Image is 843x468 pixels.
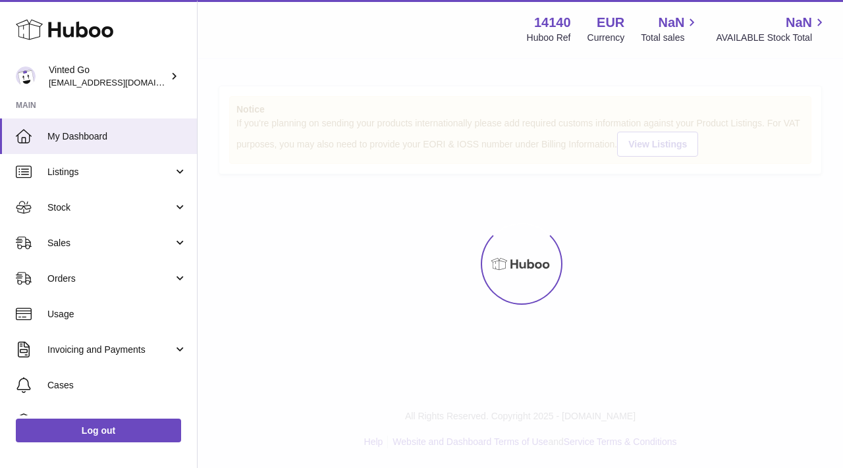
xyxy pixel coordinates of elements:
[47,308,187,321] span: Usage
[16,419,181,442] a: Log out
[641,14,699,44] a: NaN Total sales
[47,166,173,178] span: Listings
[47,130,187,143] span: My Dashboard
[527,32,571,44] div: Huboo Ref
[716,14,827,44] a: NaN AVAILABLE Stock Total
[49,77,194,88] span: [EMAIL_ADDRESS][DOMAIN_NAME]
[47,379,187,392] span: Cases
[534,14,571,32] strong: 14140
[597,14,624,32] strong: EUR
[16,66,36,86] img: giedre.bartusyte@vinted.com
[47,237,173,249] span: Sales
[658,14,684,32] span: NaN
[786,14,812,32] span: NaN
[641,32,699,44] span: Total sales
[47,415,187,427] span: Channels
[47,201,173,214] span: Stock
[49,64,167,89] div: Vinted Go
[716,32,827,44] span: AVAILABLE Stock Total
[47,344,173,356] span: Invoicing and Payments
[47,273,173,285] span: Orders
[587,32,625,44] div: Currency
